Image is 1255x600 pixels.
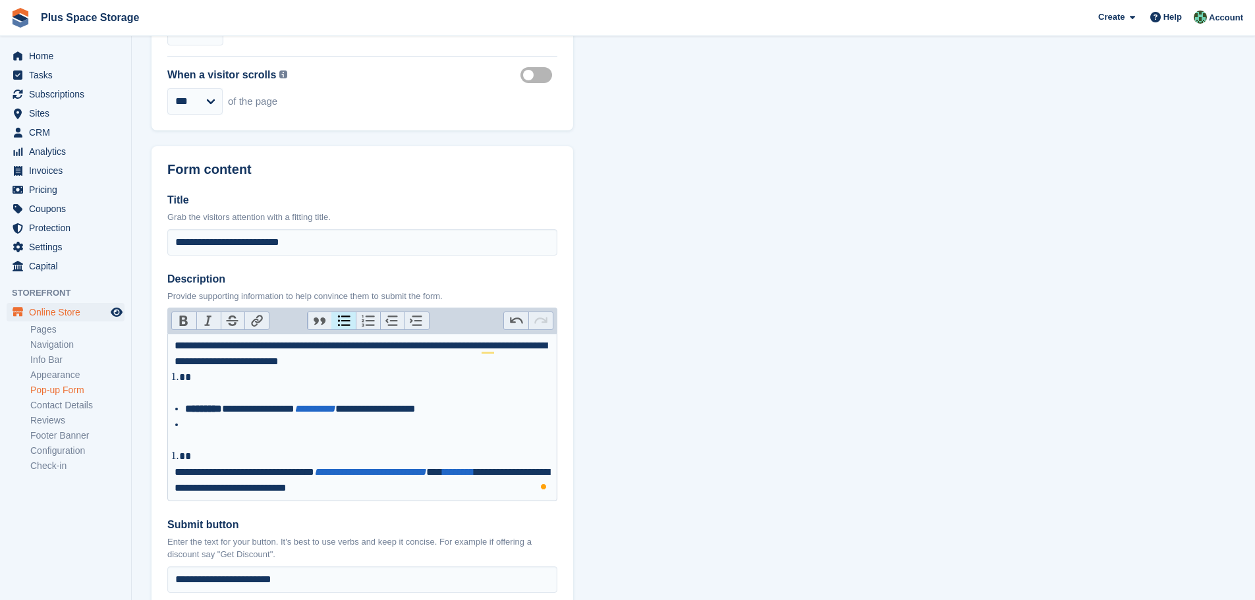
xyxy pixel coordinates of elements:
h2: Form content [167,162,252,177]
span: Pricing [29,180,108,199]
a: menu [7,219,125,237]
button: Quote [308,312,332,329]
a: menu [7,238,125,256]
button: Bullets [331,312,356,329]
button: Redo [528,312,553,329]
button: Increase Level [404,312,429,329]
button: Strikethrough [221,312,245,329]
span: Account [1209,11,1243,24]
label: Percentage scrolled enabled [520,74,557,76]
span: Home [29,47,108,65]
p: Grab the visitors attention with a fitting title. [167,211,557,224]
button: Numbers [356,312,380,329]
trix-editor: To enrich screen reader interactions, please activate Accessibility in Grammarly extension settings [167,333,557,501]
span: Subscriptions [29,85,108,103]
label: When a visitor scrolls [167,67,276,83]
span: Create [1098,11,1125,24]
a: Appearance [30,369,125,381]
a: Info Bar [30,354,125,366]
button: Undo [504,312,528,329]
a: Plus Space Storage [36,7,144,28]
button: Italic [196,312,221,329]
a: Navigation [30,339,125,351]
p: Provide supporting information to help convince them to submit the form. [167,290,557,303]
a: menu [7,123,125,142]
span: Settings [29,238,108,256]
a: menu [7,303,125,321]
span: CRM [29,123,108,142]
span: Capital [29,257,108,275]
label: Description [167,271,557,287]
a: menu [7,66,125,84]
a: menu [7,47,125,65]
a: menu [7,257,125,275]
label: Title [167,192,557,208]
img: stora-icon-8386f47178a22dfd0bd8f6a31ec36ba5ce8667c1dd55bd0f319d3a0aa187defe.svg [11,8,30,28]
a: menu [7,104,125,123]
span: Help [1163,11,1182,24]
a: Footer Banner [30,429,125,442]
button: Bold [172,312,196,329]
span: Storefront [12,286,131,300]
a: menu [7,200,125,218]
span: Protection [29,219,108,237]
a: menu [7,142,125,161]
a: Preview store [109,304,125,320]
img: icon-info-grey-7440780725fd019a000dd9b08b2336e03edf1995a4989e88bcd33f0948082b44.svg [279,70,287,78]
span: of the page [228,94,277,109]
span: Coupons [29,200,108,218]
span: Sites [29,104,108,123]
a: menu [7,180,125,199]
label: Submit button [167,517,557,533]
a: menu [7,161,125,180]
a: menu [7,85,125,103]
a: Check-in [30,460,125,472]
span: Invoices [29,161,108,180]
button: Link [244,312,269,329]
a: Pages [30,323,125,336]
span: Online Store [29,303,108,321]
img: Karolis Stasinskas [1194,11,1207,24]
span: Tasks [29,66,108,84]
a: Contact Details [30,399,125,412]
a: Pop-up Form [30,384,125,396]
span: Analytics [29,142,108,161]
button: Decrease Level [380,312,404,329]
a: Configuration [30,445,125,457]
a: Reviews [30,414,125,427]
p: Enter the text for your button. It's best to use verbs and keep it concise. For example if offeri... [167,535,557,561]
